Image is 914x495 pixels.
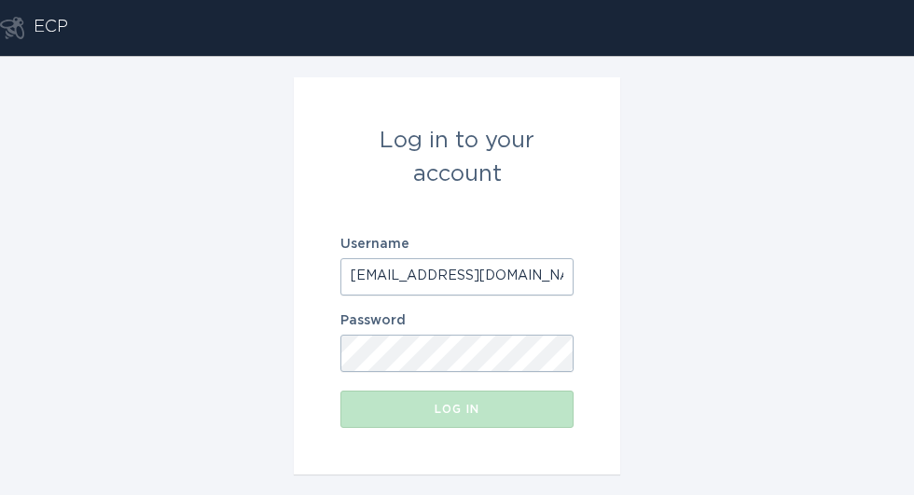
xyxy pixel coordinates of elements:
[340,314,574,327] label: Password
[340,124,574,191] div: Log in to your account
[340,391,574,428] button: Log in
[34,17,68,39] div: ECP
[340,238,574,251] label: Username
[350,404,564,415] div: Log in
